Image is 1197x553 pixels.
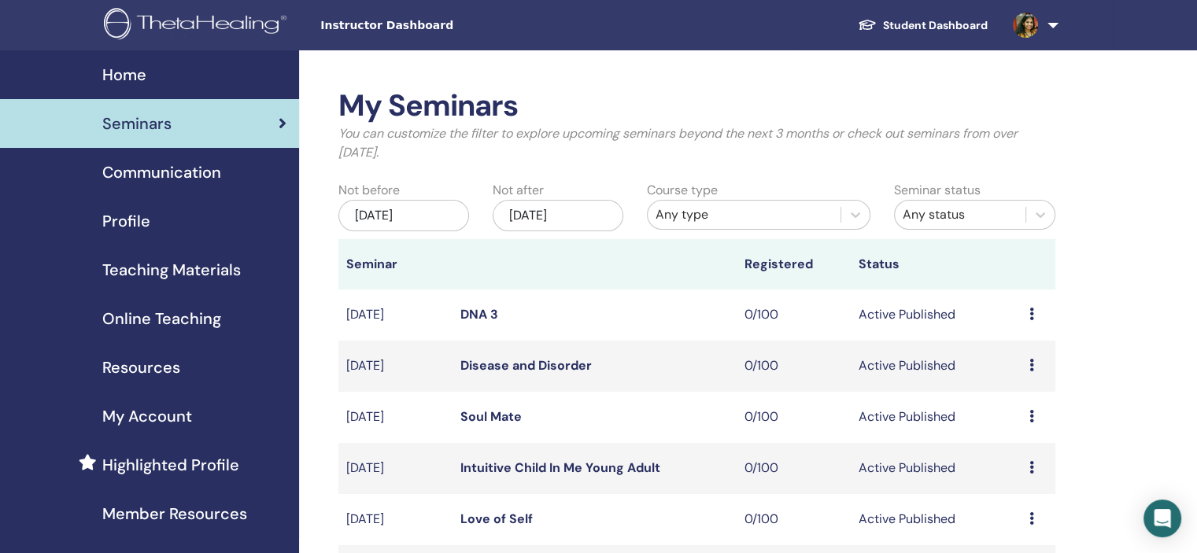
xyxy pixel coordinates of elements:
[460,408,522,425] a: Soul Mate
[737,392,851,443] td: 0/100
[493,181,544,200] label: Not after
[851,289,1022,341] td: Active Published
[102,112,172,135] span: Seminars
[851,443,1022,494] td: Active Published
[338,392,453,443] td: [DATE]
[1143,500,1181,537] div: Open Intercom Messenger
[737,239,851,289] th: Registered
[102,160,221,184] span: Communication
[104,8,292,43] img: logo.png
[656,205,833,224] div: Any type
[737,443,851,494] td: 0/100
[338,124,1055,162] p: You can customize the filter to explore upcoming seminars beyond the next 3 months or check out s...
[737,289,851,341] td: 0/100
[737,341,851,392] td: 0/100
[102,453,239,477] span: Highlighted Profile
[338,239,453,289] th: Seminar
[102,63,146,87] span: Home
[320,17,556,34] span: Instructor Dashboard
[338,494,453,545] td: [DATE]
[102,209,150,233] span: Profile
[647,181,718,200] label: Course type
[845,11,1000,40] a: Student Dashboard
[851,494,1022,545] td: Active Published
[851,392,1022,443] td: Active Published
[460,511,533,527] a: Love of Self
[338,443,453,494] td: [DATE]
[460,459,660,476] a: Intuitive Child In Me Young Adult
[1013,13,1038,38] img: default.jpg
[460,357,592,374] a: Disease and Disorder
[338,181,400,200] label: Not before
[338,200,469,231] div: [DATE]
[493,200,623,231] div: [DATE]
[102,307,221,330] span: Online Teaching
[858,18,877,31] img: graduation-cap-white.svg
[460,306,498,323] a: DNA 3
[102,356,180,379] span: Resources
[851,239,1022,289] th: Status
[102,404,192,428] span: My Account
[338,289,453,341] td: [DATE]
[338,88,1055,124] h2: My Seminars
[102,502,247,525] span: Member Resources
[903,205,1018,224] div: Any status
[338,341,453,392] td: [DATE]
[737,494,851,545] td: 0/100
[851,341,1022,392] td: Active Published
[102,258,241,282] span: Teaching Materials
[894,181,981,200] label: Seminar status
